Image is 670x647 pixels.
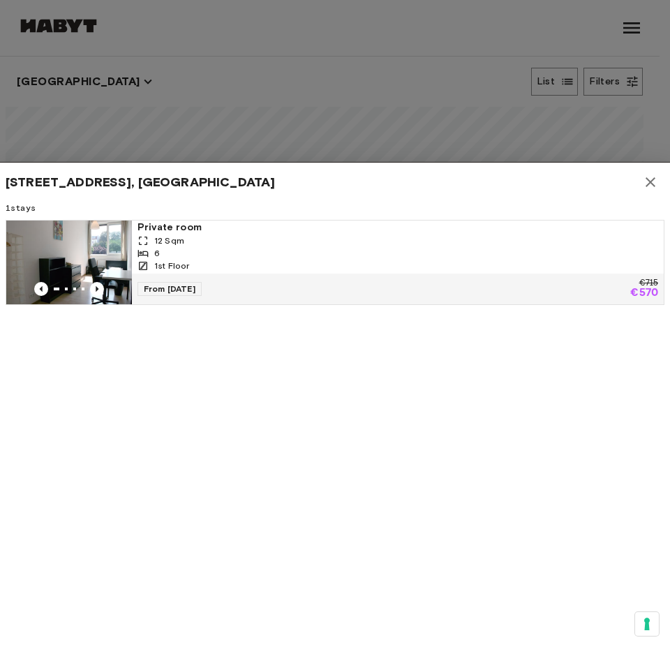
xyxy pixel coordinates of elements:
span: 6 [154,247,160,260]
button: Your consent preferences for tracking technologies [635,612,659,636]
span: From [DATE] [137,282,202,296]
button: Previous image [90,282,104,296]
p: €570 [630,288,658,299]
span: 1 stays [6,202,664,214]
span: Private room [137,221,658,235]
button: Previous image [34,282,48,296]
p: €715 [639,279,658,288]
span: [STREET_ADDRESS], [GEOGRAPHIC_DATA] [6,174,275,191]
a: Marketing picture of unit DE-01-041-02MPrevious imagePrevious imagePrivate room12 Sqm61st FloorFr... [6,220,664,305]
span: 1st Floor [154,260,189,272]
span: 12 Sqm [154,235,184,247]
img: Marketing picture of unit DE-01-041-02M [6,221,132,304]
